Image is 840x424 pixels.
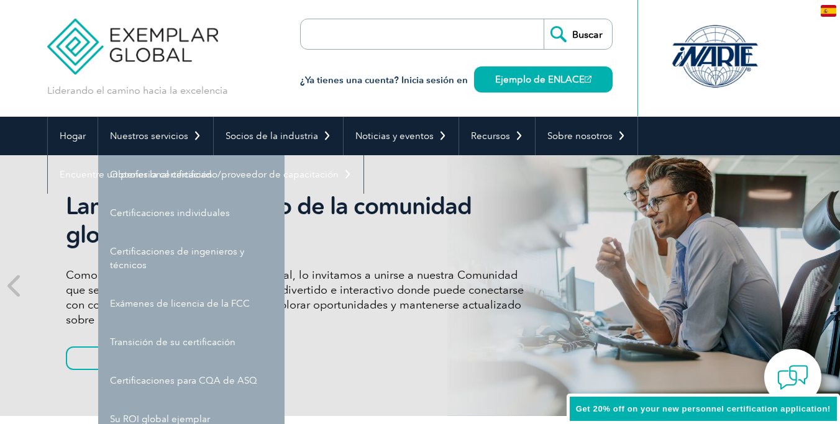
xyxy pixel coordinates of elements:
[98,117,213,155] a: Nuestros servicios
[98,232,285,284] a: Certificaciones de ingenieros y técnicos
[110,246,244,271] font: Certificaciones de ingenieros y técnicos
[536,117,637,155] a: Sobre nosotros
[585,76,591,83] img: open_square.png
[300,74,468,86] font: ¿Ya tienes una cuenta? Inicia sesión en
[214,117,343,155] a: Socios de la industria
[47,84,228,96] font: Liderando el camino hacia la excelencia
[48,155,363,194] a: Encuentre un profesional certificado/proveedor de capacitación
[777,362,808,393] img: contact-chat.png
[110,298,250,309] font: Exámenes de licencia de la FCC
[474,66,613,92] a: Ejemplo de ENLACE
[98,284,285,323] a: Exámenes de licencia de la FCC
[547,130,613,142] font: Sobre nosotros
[98,361,285,400] a: Certificaciones para CQA de ASQ
[495,74,585,85] font: Ejemplo de ENLACE
[60,130,86,142] font: Hogar
[98,323,285,361] a: Transición de su certificación
[344,117,459,155] a: Noticias y eventos
[110,336,235,348] font: Transición de su certificación
[60,169,339,180] font: Encuentre un profesional certificado/proveedor de capacitación
[226,130,318,142] font: Socios de la industria
[821,5,836,17] img: es
[66,346,226,370] a: Más información
[355,130,434,142] font: Noticias y eventos
[110,207,230,219] font: Certificaciones individuales
[110,130,188,142] font: Nuestros servicios
[98,194,285,232] a: Certificaciones individuales
[48,117,98,155] a: Hogar
[459,117,535,155] a: Recursos
[66,192,472,249] font: Lanzamiento próximo de la comunidad global Exemplar
[576,404,831,413] span: Get 20% off on your new personnel certification application!
[110,375,257,386] font: Certificaciones para CQA de ASQ
[471,130,510,142] font: Recursos
[544,19,612,49] input: Buscar
[66,268,524,327] font: Como miembro valioso de Exemplar Global, lo invitamos a unirse a nuestra Comunidad que se lanzará...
